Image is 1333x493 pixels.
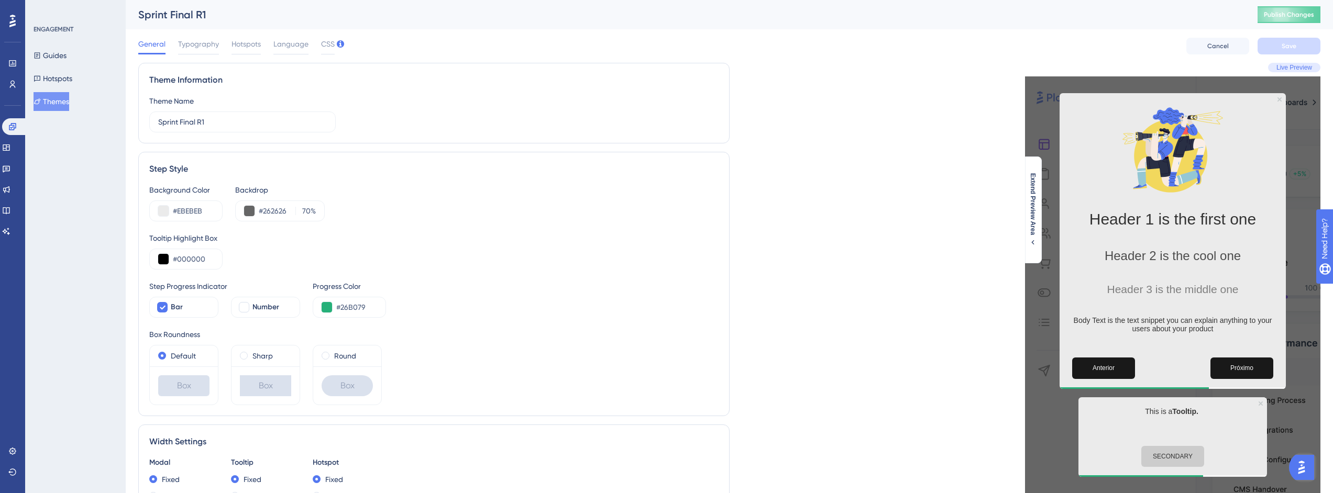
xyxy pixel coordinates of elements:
div: Hotspot [313,456,382,469]
div: Close Preview [1277,97,1282,102]
div: Close Preview [1259,401,1263,406]
div: Progress Color [313,280,386,293]
div: Step Style [149,163,719,175]
span: CSS [321,38,335,50]
button: Next [1210,357,1273,379]
button: SECONDARY [1141,446,1204,467]
p: Body Text is the text snippet you can explain anything to your users about your product [1068,316,1277,333]
div: Background Color [149,184,223,196]
div: ENGAGEMENT [34,25,73,33]
span: General [138,38,166,50]
span: Extend Preview Area [1029,173,1037,235]
label: Sharp [252,350,273,362]
label: Fixed [325,473,343,486]
div: Step Progress Indicator [149,280,300,293]
div: Tooltip [231,456,300,469]
label: Default [171,350,196,362]
span: Hotspots [232,38,261,50]
p: This is a [1087,406,1259,418]
span: Save [1282,42,1296,50]
div: Theme Information [149,74,719,86]
span: Need Help? [25,3,65,15]
span: Number [252,301,279,313]
input: % [299,205,311,217]
button: Previous [1072,357,1135,379]
button: Cancel [1186,38,1249,54]
img: Modal Media [1120,97,1225,202]
b: Tooltip. [1172,407,1198,416]
h2: Header 2 is the cool one [1068,249,1277,263]
span: Publish Changes [1264,10,1314,19]
label: Fixed [244,473,261,486]
div: Width Settings [149,435,719,448]
button: Hotspots [34,69,72,88]
button: Save [1258,38,1320,54]
div: Modal [149,456,218,469]
label: % [295,205,316,217]
div: Box Roundness [149,328,719,341]
span: Language [273,38,309,50]
button: Guides [34,46,67,65]
label: Round [334,350,356,362]
span: Cancel [1207,42,1229,50]
div: Backdrop [235,184,325,196]
button: Themes [34,92,69,111]
label: Fixed [162,473,180,486]
span: Live Preview [1276,63,1312,72]
span: Bar [171,301,183,313]
span: Typography [178,38,219,50]
div: Theme Name [149,95,194,107]
h3: Header 3 is the middle one [1068,283,1277,296]
div: Box [240,375,291,396]
h1: Header 1 is the first one [1068,210,1277,228]
input: Theme Name [158,116,327,128]
button: Extend Preview Area [1024,173,1041,246]
div: Box [158,375,210,396]
iframe: UserGuiding AI Assistant Launcher [1289,452,1320,483]
div: Sprint Final R1 [138,7,1231,22]
div: Box [322,375,373,396]
div: Tooltip Highlight Box [149,232,719,244]
button: Publish Changes [1258,6,1320,23]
